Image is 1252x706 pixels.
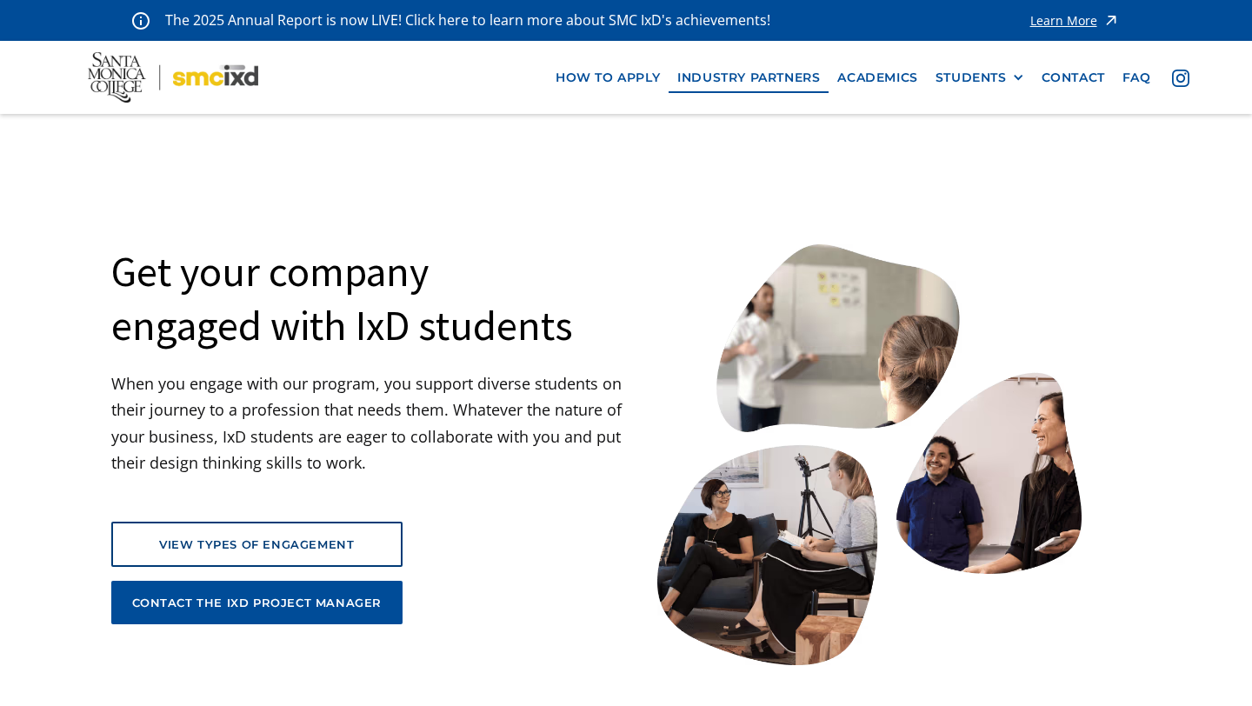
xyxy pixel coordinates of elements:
[111,522,403,567] a: view types of engagement
[1114,62,1160,94] a: faq
[669,62,829,94] a: industry partners
[132,595,383,610] div: contact the ixd project manager
[936,70,1024,85] div: STUDENTS
[1030,15,1097,27] div: Learn More
[88,52,259,103] img: Santa Monica College - SMC IxD logo
[111,244,573,353] h1: Get your company engaged with IxD students
[936,70,1007,85] div: STUDENTS
[829,62,926,94] a: Academics
[1030,9,1120,32] a: Learn More
[111,581,403,624] a: contact the ixd project manager
[1102,9,1120,32] img: icon - arrow - alert
[1172,70,1189,87] img: icon - instagram
[111,370,627,476] p: When you engage with our program, you support diverse students on their journey to a profession t...
[1033,62,1114,94] a: contact
[134,536,381,552] div: view types of engagement
[547,62,669,94] a: how to apply
[165,9,772,32] p: The 2025 Annual Report is now LIVE! Click here to learn more about SMC IxD's achievements!
[132,11,150,30] img: icon - information - alert
[657,244,1082,665] img: Santa Monica College IxD Students engaging with industry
